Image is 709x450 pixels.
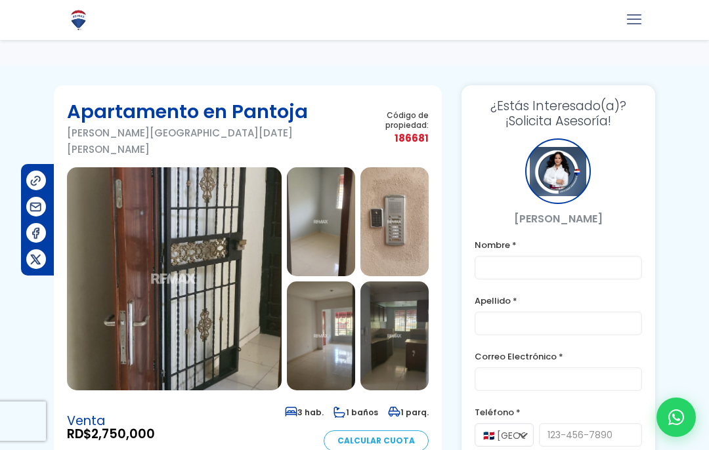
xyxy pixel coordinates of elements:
[333,407,378,418] span: 1 baños
[349,110,428,130] span: Código de propiedad:
[29,174,43,188] img: Compartir
[29,226,43,240] img: Compartir
[475,98,642,113] span: ¿Estás Interesado(a)?
[475,98,642,129] h3: ¡Solicita Asesoría!
[360,281,429,390] img: Apartamento en Pantoja
[349,130,428,146] span: 186681
[623,9,645,31] a: mobile menu
[67,9,90,31] img: Logo de REMAX
[475,293,642,309] label: Apellido *
[287,281,355,390] img: Apartamento en Pantoja
[29,253,43,266] img: Compartir
[475,404,642,420] label: Teléfono *
[475,348,642,365] label: Correo Electrónico *
[67,167,282,390] img: Apartamento en Pantoja
[29,200,43,214] img: Compartir
[360,167,429,276] img: Apartamento en Pantoja
[67,415,155,428] span: Venta
[287,167,355,276] img: Apartamento en Pantoja
[67,125,349,157] p: [PERSON_NAME][GEOGRAPHIC_DATA][DATE][PERSON_NAME]
[285,407,324,418] span: 3 hab.
[388,407,429,418] span: 1 parq.
[475,211,642,227] p: [PERSON_NAME]
[67,98,349,125] h1: Apartamento en Pantoja
[67,428,155,441] span: RD$
[475,237,642,253] label: Nombre *
[91,425,155,443] span: 2,750,000
[539,423,642,447] input: 123-456-7890
[525,138,591,204] div: Vanesa Perez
